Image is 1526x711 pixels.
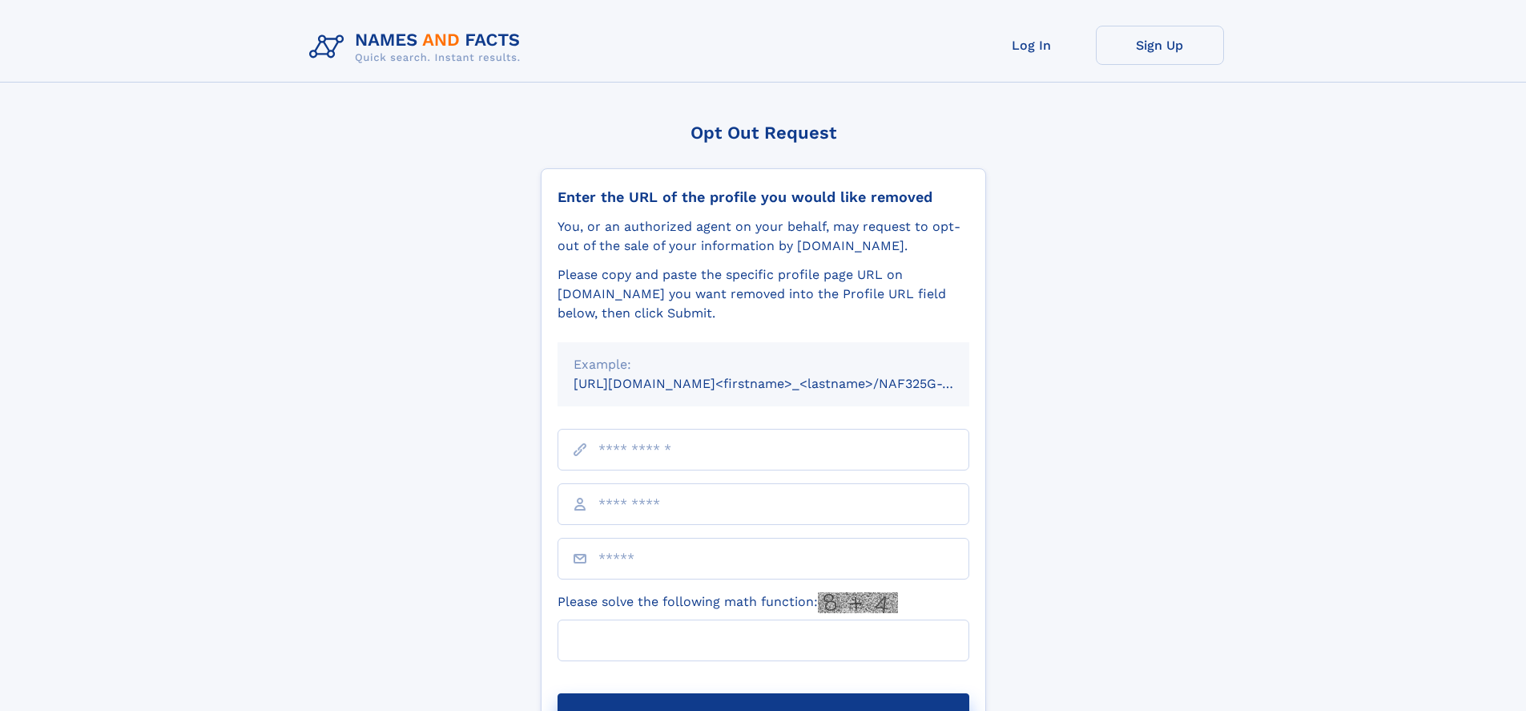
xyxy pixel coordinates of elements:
[968,26,1096,65] a: Log In
[558,265,969,323] div: Please copy and paste the specific profile page URL on [DOMAIN_NAME] you want removed into the Pr...
[1096,26,1224,65] a: Sign Up
[558,188,969,206] div: Enter the URL of the profile you would like removed
[558,592,898,613] label: Please solve the following math function:
[303,26,533,69] img: Logo Names and Facts
[574,376,1000,391] small: [URL][DOMAIN_NAME]<firstname>_<lastname>/NAF325G-xxxxxxxx
[558,217,969,256] div: You, or an authorized agent on your behalf, may request to opt-out of the sale of your informatio...
[541,123,986,143] div: Opt Out Request
[574,355,953,374] div: Example:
